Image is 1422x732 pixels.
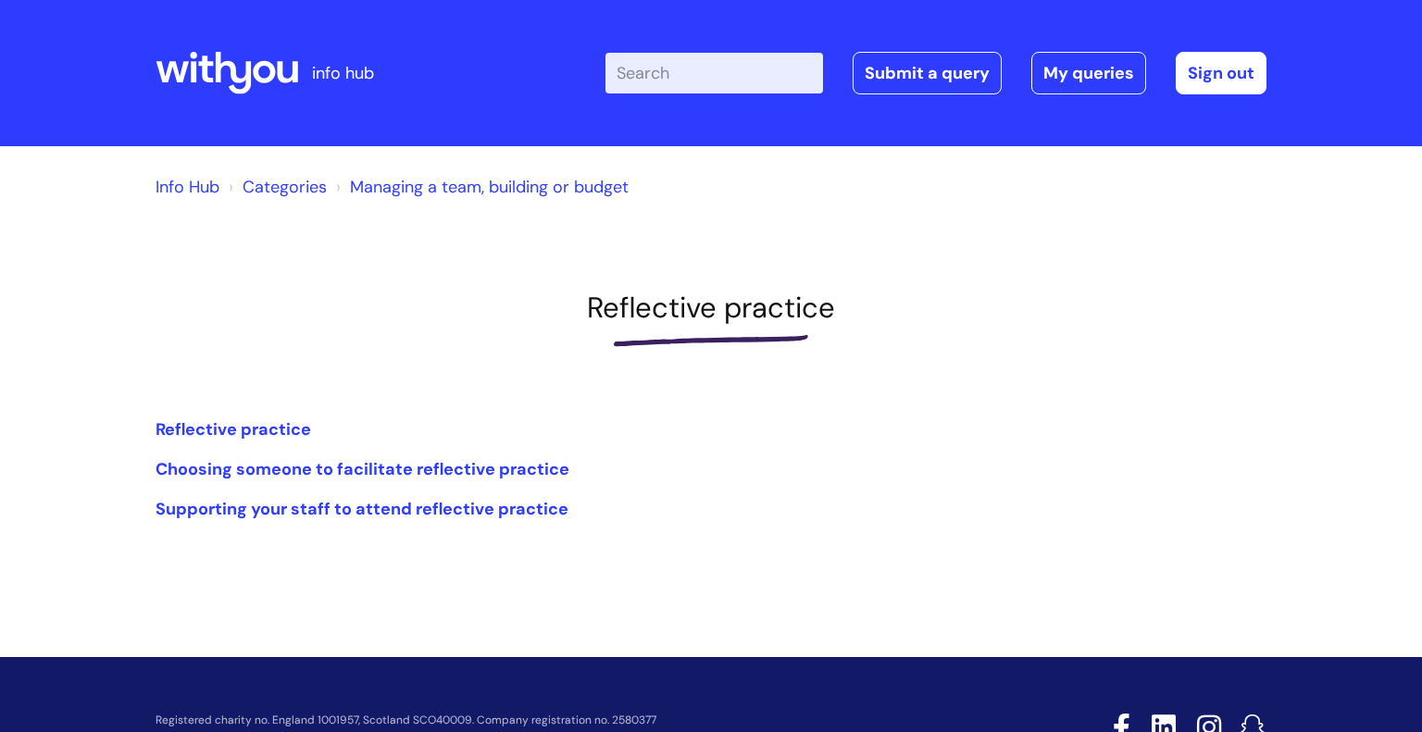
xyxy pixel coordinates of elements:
a: Supporting your staff to attend reflective practice [156,498,568,520]
a: Choosing someone to facilitate reflective practice [156,458,569,480]
a: Reflective practice [156,418,311,440]
p: info hub [312,58,374,88]
a: Info Hub [156,176,219,198]
h1: Reflective practice [156,291,1266,325]
div: | - [605,52,1266,94]
a: Submit a query [853,52,1002,94]
a: Categories [243,176,327,198]
p: Registered charity no. England 1001957, Scotland SCO40009. Company registration no. 2580377 [156,714,981,726]
a: Sign out [1176,52,1266,94]
input: Search [605,53,823,93]
li: Managing a team, building or budget [331,172,629,202]
a: My queries [1031,52,1146,94]
a: Managing a team, building or budget [350,176,629,198]
li: Solution home [224,172,327,202]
